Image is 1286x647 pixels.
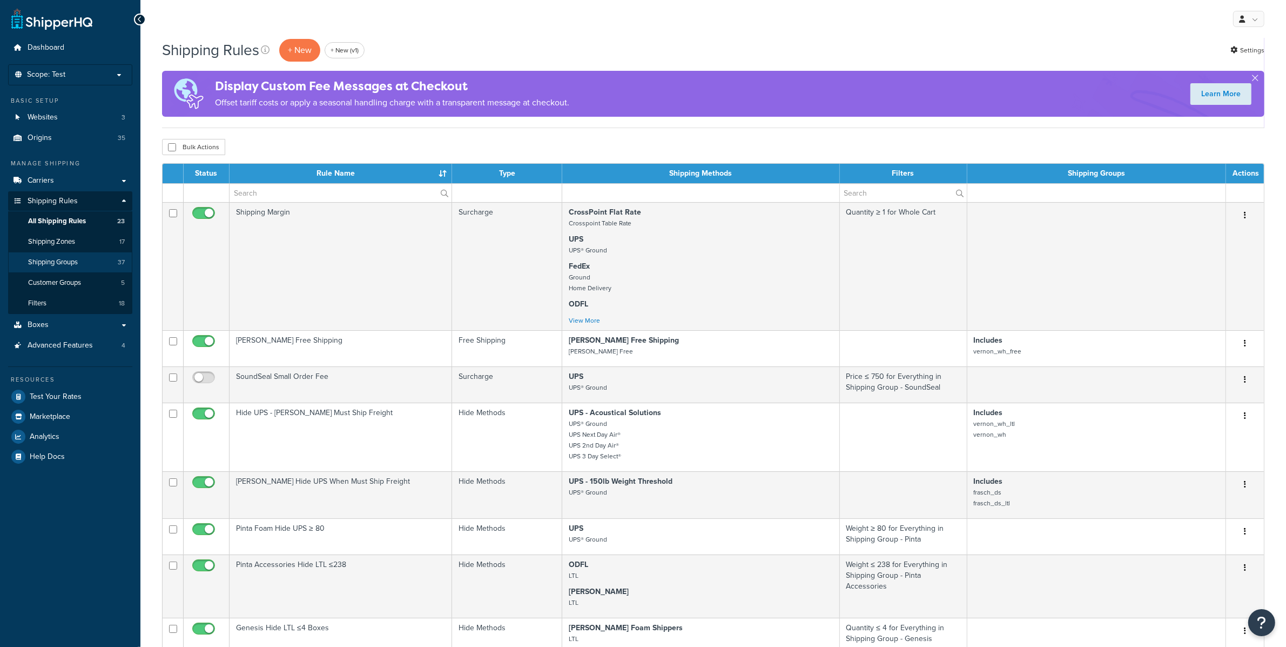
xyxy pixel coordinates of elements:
[452,518,562,555] td: Hide Methods
[569,622,683,633] strong: [PERSON_NAME] Foam Shippers
[569,407,661,418] strong: UPS - Acoustical Solutions
[162,39,259,61] h1: Shipping Rules
[118,258,125,267] span: 37
[1190,83,1251,105] a: Learn More
[8,171,132,191] a: Carriers
[8,96,132,105] div: Basic Setup
[28,299,46,308] span: Filters
[8,211,132,231] li: All Shipping Rules
[162,71,215,117] img: duties-banner-06bc72dcb5fe05cb3f9472aba00be2ae8eb53ab6f0d8bb03d382ba314ac3c341.png
[279,39,320,61] p: + New
[569,245,607,255] small: UPS® Ground
[8,252,132,272] a: Shipping Groups 37
[215,77,569,95] h4: Display Custom Fee Messages at Checkout
[8,108,132,128] li: Websites
[840,164,967,183] th: Filters
[8,447,132,466] a: Help Docs
[230,555,452,618] td: Pinta Accessories Hide LTL ≤238
[230,366,452,403] td: SoundSeal Small Order Fee
[117,217,125,226] span: 23
[8,191,132,211] a: Shipping Rules
[452,330,562,366] td: Free Shipping
[562,164,839,183] th: Shipping Methods
[28,237,75,246] span: Shipping Zones
[974,346,1022,356] small: vernon_wh_free
[28,258,78,267] span: Shipping Groups
[8,128,132,148] li: Origins
[452,403,562,471] td: Hide Methods
[230,403,452,471] td: Hide UPS - [PERSON_NAME] Must Ship Freight
[1230,43,1264,58] a: Settings
[569,206,641,218] strong: CrossPoint Flat Rate
[230,330,452,366] td: [PERSON_NAME] Free Shipping
[840,555,967,618] td: Weight ≤ 238 for Everything in Shipping Group - Pinta Accessories
[452,366,562,403] td: Surcharge
[28,341,93,350] span: Advanced Features
[8,315,132,335] a: Boxes
[974,407,1003,418] strong: Includes
[8,211,132,231] a: All Shipping Rules 23
[119,237,125,246] span: 17
[215,95,569,110] p: Offset tariff costs or apply a seasonal handling charge with a transparent message at checkout.
[967,164,1226,183] th: Shipping Groups
[230,202,452,330] td: Shipping Margin
[118,134,125,143] span: 35
[162,139,225,155] button: Bulk Actions
[11,8,92,30] a: ShipperHQ Home
[569,419,621,461] small: UPS® Ground UPS Next Day Air® UPS 2nd Day Air® UPS 3 Day Select®
[325,42,365,58] a: + New (v1)
[569,476,672,487] strong: UPS - 150lb Weight Threshold
[569,586,629,597] strong: [PERSON_NAME]
[569,488,607,497] small: UPS® Ground
[8,336,132,356] li: Advanced Features
[230,518,452,555] td: Pinta Foam Hide UPS ≥ 80
[28,197,78,206] span: Shipping Rules
[974,419,1015,439] small: vernon_wh_ltl vernon_wh
[569,598,578,608] small: LTL
[569,371,583,382] strong: UPS
[974,335,1003,346] strong: Includes
[8,375,132,384] div: Resources
[28,43,64,52] span: Dashboard
[28,134,52,143] span: Origins
[230,471,452,518] td: [PERSON_NAME] Hide UPS When Must Ship Freight
[569,383,607,392] small: UPS® Ground
[28,176,54,185] span: Carriers
[569,234,583,245] strong: UPS
[8,294,132,314] li: Filters
[569,218,631,228] small: Crosspoint Table Rate
[8,108,132,128] a: Websites 3
[8,427,132,446] a: Analytics
[8,273,132,293] a: Customer Groups 5
[28,278,81,288] span: Customer Groups
[8,232,132,252] li: Shipping Zones
[184,164,230,183] th: Status
[8,38,132,58] a: Dashboard
[119,299,125,308] span: 18
[8,128,132,148] a: Origins 35
[974,476,1003,487] strong: Includes
[121,278,125,288] span: 5
[840,184,967,202] input: Search
[569,523,583,534] strong: UPS
[452,164,562,183] th: Type
[1248,609,1275,636] button: Open Resource Center
[840,366,967,403] td: Price ≤ 750 for Everything in Shipping Group - SoundSeal
[452,471,562,518] td: Hide Methods
[8,252,132,272] li: Shipping Groups
[230,184,452,202] input: Search
[569,559,588,570] strong: ODFL
[122,113,125,122] span: 3
[974,488,1011,508] small: frasch_ds frasch_ds_ltl
[122,341,125,350] span: 4
[569,634,578,644] small: LTL
[28,321,49,330] span: Boxes
[8,273,132,293] li: Customer Groups
[230,164,452,183] th: Rule Name : activate to sort column ascending
[8,407,132,426] a: Marketplace
[569,346,633,356] small: [PERSON_NAME] Free
[8,387,132,406] a: Test Your Rates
